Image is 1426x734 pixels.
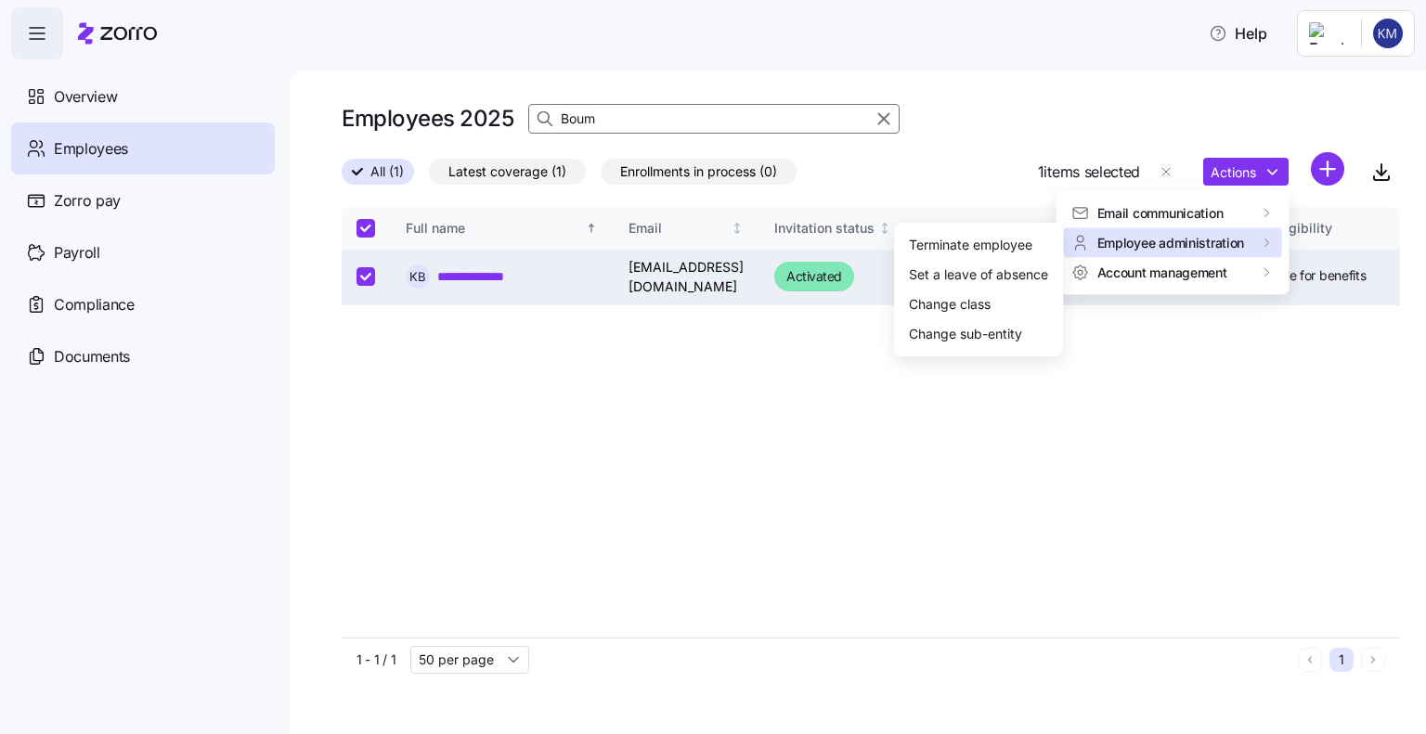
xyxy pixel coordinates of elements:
[909,235,1032,255] div: Terminate employee
[356,267,375,286] input: Select record 1
[909,264,1048,285] div: Set a leave of absence
[614,250,759,305] td: [EMAIL_ADDRESS][DOMAIN_NAME]
[1097,203,1224,222] span: Email communication
[1097,263,1227,281] span: Account management
[786,265,842,288] span: Activated
[909,294,991,315] div: Change class
[409,271,426,283] span: K B
[909,324,1022,344] div: Change sub-entity
[1256,266,1367,285] span: Eligible for benefits
[1097,233,1245,251] span: Employee administration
